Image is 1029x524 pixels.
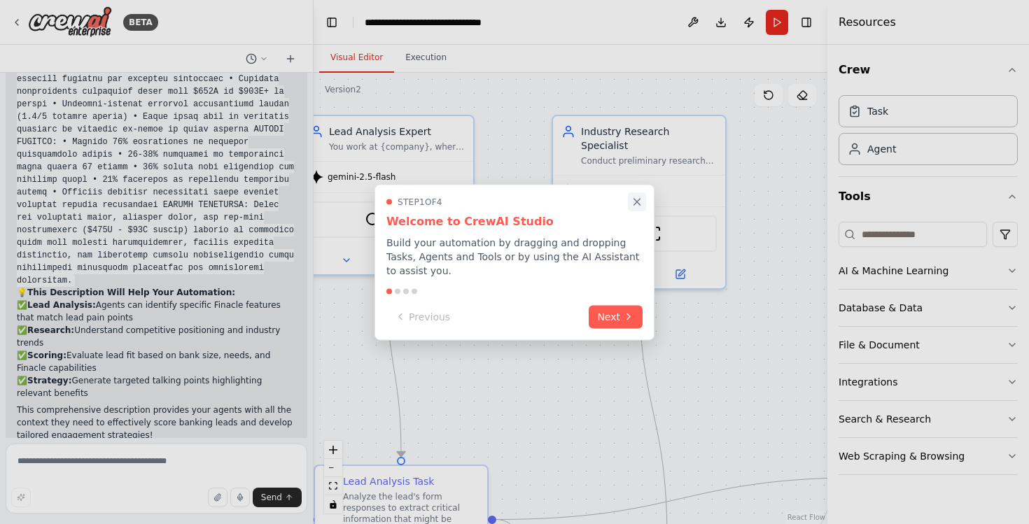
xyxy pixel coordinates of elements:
button: Previous [386,305,458,328]
button: Close walkthrough [628,192,646,211]
button: Next [589,305,643,328]
h3: Welcome to CrewAI Studio [386,213,643,229]
button: Hide left sidebar [322,13,342,32]
p: Build your automation by dragging and dropping Tasks, Agents and Tools or by using the AI Assista... [386,235,643,277]
span: Step 1 of 4 [398,196,442,207]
